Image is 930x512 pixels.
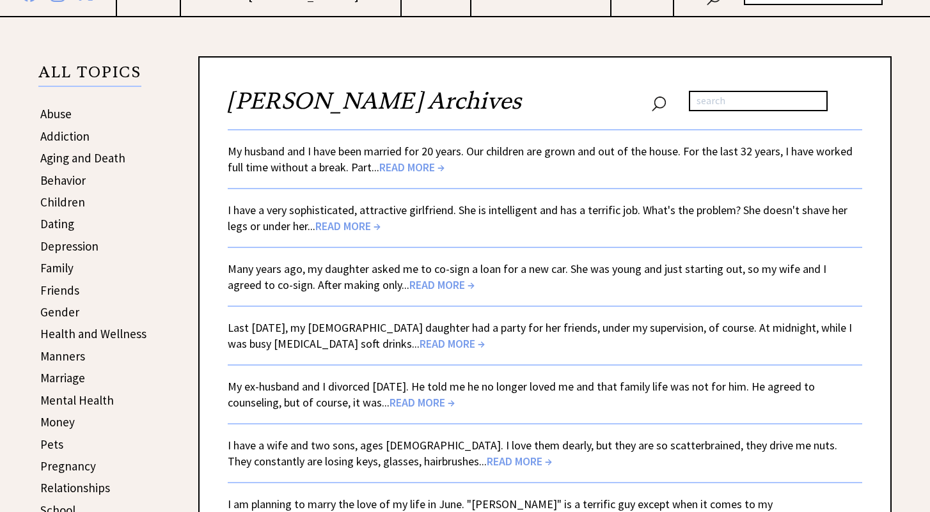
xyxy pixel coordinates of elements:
a: Mental Health [40,392,114,408]
a: Behavior [40,173,86,188]
span: READ MORE → [390,395,455,410]
a: My husband and I have been married for 20 years. Our children are grown and out of the house. For... [228,144,853,175]
a: Friends [40,283,79,298]
a: Pregnancy [40,458,96,474]
span: READ MORE → [487,454,552,469]
a: Relationships [40,480,110,495]
a: Many years ago, my daughter asked me to co-sign a loan for a new car. She was young and just star... [228,261,826,292]
a: Depression [40,238,99,254]
a: Money [40,414,75,430]
a: Gender [40,304,79,320]
h2: [PERSON_NAME] Archives [228,86,862,129]
a: Abuse [40,106,72,121]
span: READ MORE → [409,277,475,292]
span: READ MORE → [315,219,381,233]
a: Dating [40,216,74,231]
a: Last [DATE], my [DEMOGRAPHIC_DATA] daughter had a party for her friends, under my supervision, of... [228,320,852,351]
img: search_nav.png [651,93,666,112]
a: Pets [40,437,63,452]
a: Manners [40,348,85,364]
a: Family [40,260,74,275]
a: My ex-husband and I divorced [DATE]. He told me he no longer loved me and that family life was no... [228,379,815,410]
p: ALL TOPICS [38,65,141,87]
a: Addiction [40,128,90,144]
span: READ MORE → [379,160,445,175]
a: I have a very sophisticated, attractive girlfriend. She is intelligent and has a terrific job. Wh... [228,203,847,233]
a: Health and Wellness [40,326,146,341]
span: READ MORE → [420,336,485,351]
input: search [689,91,828,111]
a: Children [40,194,85,210]
a: Marriage [40,370,85,385]
a: I have a wife and two sons, ages [DEMOGRAPHIC_DATA]. I love them dearly, but they are so scatterb... [228,438,837,469]
a: Aging and Death [40,150,125,166]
